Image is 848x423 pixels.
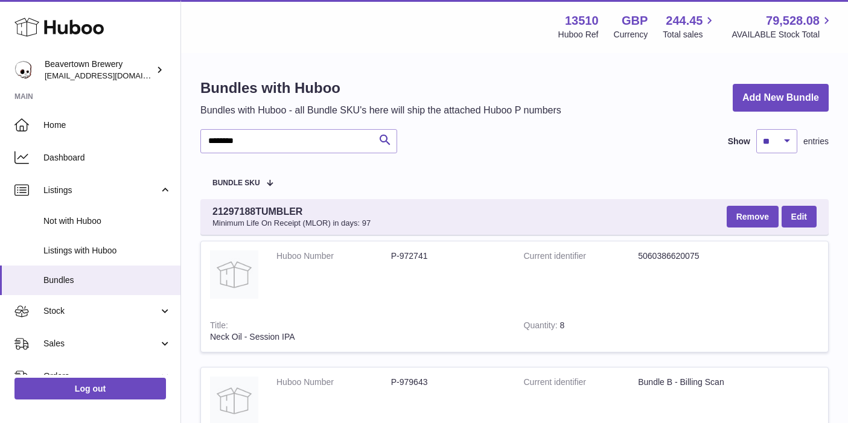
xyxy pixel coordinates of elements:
dt: Huboo Number [276,250,391,262]
a: Edit [782,206,817,227]
img: Neck Oil - Session IPA [210,250,258,299]
span: entries [803,136,829,147]
dt: Current identifier [524,377,639,388]
a: 244.45 Total sales [663,13,716,40]
label: Show [728,136,750,147]
span: Listings with Huboo [43,245,171,256]
span: Listings [43,185,159,196]
span: 244.45 [666,13,703,29]
button: Remove [727,206,779,227]
strong: Title [210,320,228,333]
a: Add New Bundle [733,84,829,112]
span: [EMAIL_ADDRESS][DOMAIN_NAME] [45,71,177,80]
span: 79,528.08 [766,13,820,29]
td: 8 [515,311,628,352]
dt: Current identifier [524,250,639,262]
div: Huboo Ref [558,29,599,40]
span: Sales [43,338,159,349]
dd: Bundle B - Billing Scan [638,377,753,388]
span: Dashboard [43,152,171,164]
span: AVAILABLE Stock Total [732,29,834,40]
a: Log out [14,378,166,399]
div: Currency [614,29,648,40]
span: Bundle SKU [212,179,260,187]
dt: Huboo Number [276,377,391,388]
strong: GBP [622,13,648,29]
a: 79,528.08 AVAILABLE Stock Total [732,13,834,40]
p: Bundles with Huboo - all Bundle SKU's here will ship the attached Huboo P numbers [200,104,561,117]
dd: P-979643 [391,377,506,388]
dd: 5060386620075 [638,250,753,262]
img: aoife@beavertownbrewery.co.uk [14,61,33,79]
span: Orders [43,371,159,382]
span: Minimum Life On Receipt (MLOR) in days: 97 [212,218,371,229]
strong: 13510 [565,13,599,29]
strong: Quantity [524,320,560,333]
h1: Bundles with Huboo [200,78,561,98]
span: 21297188TUMBLER [212,205,371,229]
span: Bundles [43,275,171,286]
div: Neck Oil - Session IPA [210,331,506,343]
span: Stock [43,305,159,317]
dd: P-972741 [391,250,506,262]
span: Not with Huboo [43,215,171,227]
div: Beavertown Brewery [45,59,153,81]
span: Home [43,119,171,131]
span: Total sales [663,29,716,40]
